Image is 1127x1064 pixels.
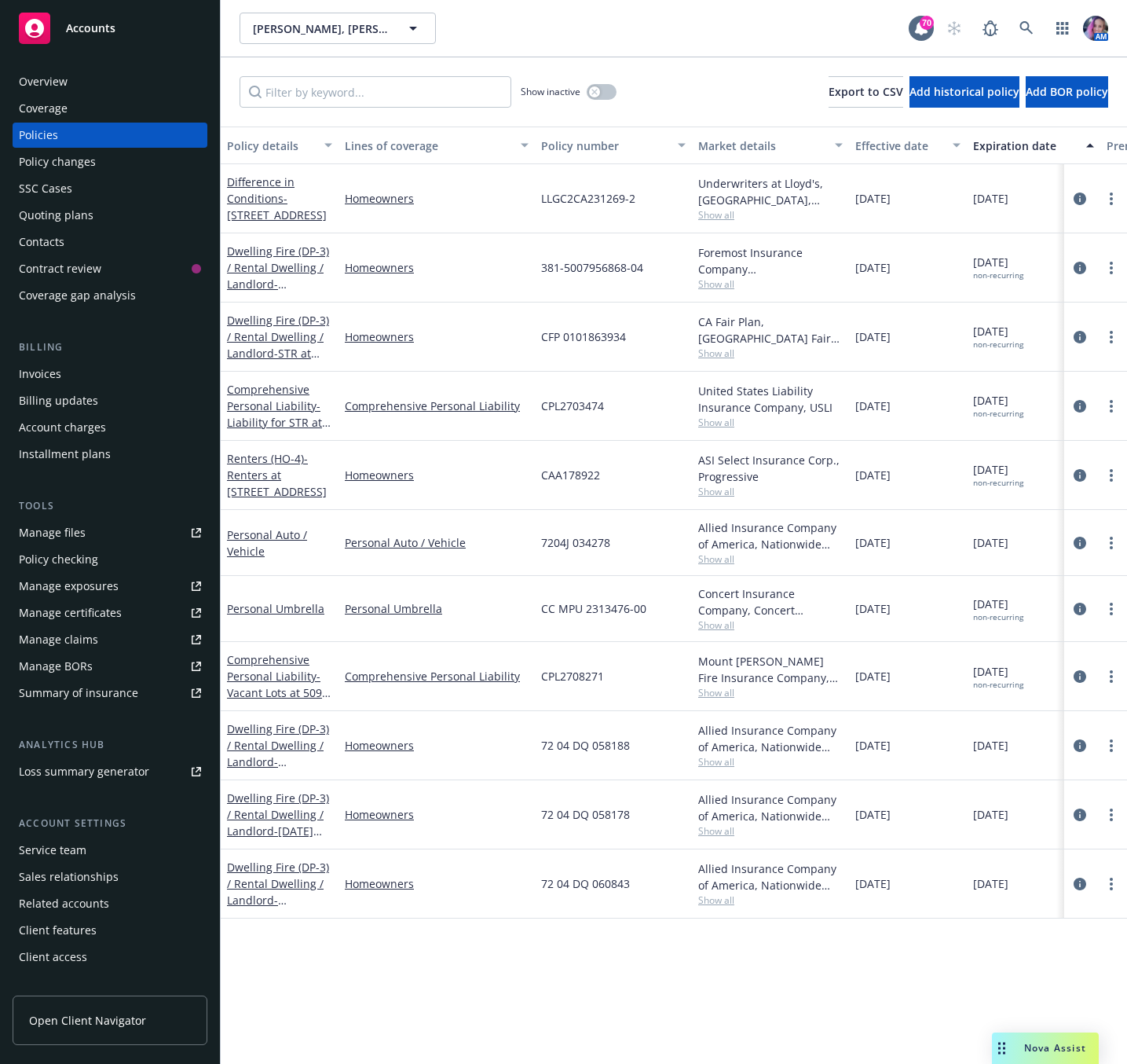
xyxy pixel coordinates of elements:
span: Show all [698,755,843,769]
span: [DATE] [973,737,1008,754]
button: Policy details [221,127,338,164]
a: Quoting plans [13,203,207,228]
a: Start snowing [939,13,970,44]
a: Service team [13,838,207,863]
div: Quoting plans [19,203,93,228]
a: more [1102,328,1121,347]
a: more [1102,875,1121,893]
a: Personal Auto / Vehicle [227,527,307,559]
button: Add BOR policy [1026,76,1108,108]
span: - [STREET_ADDRESS] [227,754,327,786]
span: 72 04 DQ 060843 [541,875,630,892]
div: non-recurring [973,612,1023,622]
span: [DATE] [855,398,891,414]
span: [DATE] [973,254,1023,281]
div: Invoices [19,361,61,387]
span: [DATE] [855,259,891,276]
span: [DATE] [973,190,1008,207]
div: Client access [19,945,87,970]
div: non-recurring [973,270,1023,281]
span: [DATE] [973,875,1008,892]
div: Installment plans [19,442,111,467]
span: Show all [698,552,843,566]
a: Dwelling Fire (DP-3) / Rental Dwelling / Landlord [227,244,329,308]
span: CPL2708271 [541,668,604,684]
div: Contract review [19,256,101,281]
a: more [1102,397,1121,416]
span: [DATE] [855,467,891,483]
span: Show inactive [521,85,580,98]
a: Comprehensive Personal Liability [227,382,326,496]
span: CC MPU 2313476-00 [541,600,646,617]
a: Client features [13,918,207,943]
a: Homeowners [345,875,529,892]
a: Search [1011,13,1042,44]
span: Show all [698,824,843,838]
a: SSC Cases [13,176,207,201]
div: Tools [13,498,207,514]
button: Lines of coverage [338,127,535,164]
div: Client features [19,918,97,943]
div: Billing updates [19,388,98,413]
span: [DATE] [973,806,1008,823]
a: Homeowners [345,467,529,483]
div: Concert Insurance Company, Concert Insurance Company, Monoline [698,585,843,618]
span: [DATE] [973,534,1008,551]
a: Overview [13,69,207,94]
a: Accounts [13,6,207,50]
div: Manage certificates [19,600,122,626]
a: more [1102,667,1121,686]
span: [DATE] [855,806,891,823]
a: Homeowners [345,328,529,345]
a: circleInformation [1070,259,1089,277]
div: Account settings [13,816,207,831]
span: Export to CSV [829,84,903,99]
a: Comprehensive Personal Liability [345,398,529,414]
span: Open Client Navigator [29,1012,146,1029]
span: Add historical policy [909,84,1019,99]
button: Add historical policy [909,76,1019,108]
a: more [1102,466,1121,485]
div: Allied Insurance Company of America, Nationwide Insurance Company [698,722,843,755]
button: [PERSON_NAME], [PERSON_NAME], [PERSON_NAME] Family Trust [240,13,436,44]
a: circleInformation [1070,736,1089,755]
span: Show all [698,893,843,907]
div: Analytics hub [13,737,207,753]
a: Coverage gap analysis [13,283,207,308]
div: Allied Insurance Company of America, Nationwide Insurance Company [698,860,843,893]
div: Manage files [19,520,86,545]
div: Allied Insurance Company of America, Nationwide Insurance Company [698,791,843,824]
div: Policy changes [19,149,96,174]
span: - Renters at [STREET_ADDRESS] [227,451,327,499]
span: - [STREET_ADDRESS] [227,277,327,308]
a: Renters (HO-4) [227,451,327,499]
a: more [1102,805,1121,824]
a: Manage files [13,520,207,545]
span: [DATE] [855,668,891,684]
div: Overview [19,69,68,94]
a: Client access [13,945,207,970]
a: circleInformation [1070,534,1089,552]
a: Account charges [13,415,207,440]
a: circleInformation [1070,600,1089,618]
button: Export to CSV [829,76,903,108]
a: circleInformation [1070,328,1089,347]
a: Installment plans [13,442,207,467]
span: [DATE] [855,737,891,754]
span: [DATE] [855,875,891,892]
div: non-recurring [973,339,1023,350]
span: Manage exposures [13,574,207,599]
span: Show all [698,416,843,429]
span: [DATE] [973,392,1023,419]
div: ASI Select Insurance Corp., Progressive [698,452,843,485]
span: [PERSON_NAME], [PERSON_NAME], [PERSON_NAME] Family Trust [253,20,389,37]
div: Contacts [19,229,64,255]
a: Homeowners [345,190,529,207]
div: Summary of insurance [19,681,138,706]
input: Filter by keyword... [240,76,511,108]
div: Loss summary generator [19,759,149,784]
a: Manage certificates [13,600,207,626]
a: Dwelling Fire (DP-3) / Rental Dwelling / Landlord [227,721,329,786]
span: 72 04 DQ 058188 [541,737,630,754]
a: Report a Bug [975,13,1006,44]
